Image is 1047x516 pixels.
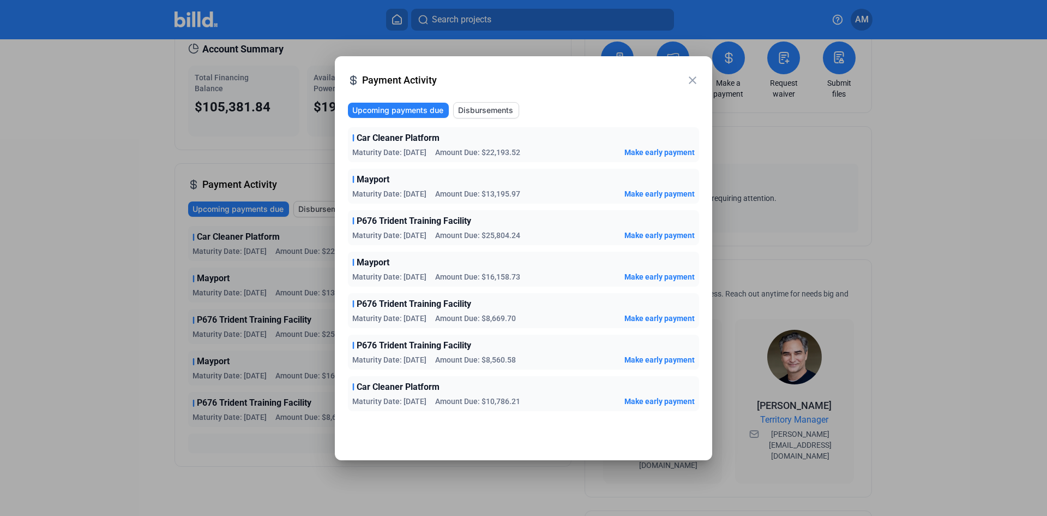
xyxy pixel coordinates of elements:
button: Make early payment [624,271,695,282]
span: Amount Due: $16,158.73 [435,271,520,282]
span: Maturity Date: [DATE] [352,313,426,324]
span: Amount Due: $10,786.21 [435,396,520,407]
span: Car Cleaner Platform [357,132,440,145]
span: P676 Trident Training Facility [357,215,471,228]
button: Make early payment [624,230,695,241]
mat-icon: close [686,74,699,87]
span: Amount Due: $8,560.58 [435,354,516,365]
span: Amount Due: $8,669.70 [435,313,516,324]
span: P676 Trident Training Facility [357,298,471,311]
button: Make early payment [624,313,695,324]
button: Upcoming payments due [348,103,449,118]
span: Mayport [357,173,389,186]
span: Maturity Date: [DATE] [352,188,426,199]
span: Amount Due: $22,193.52 [435,147,520,158]
button: Disbursements [453,102,519,118]
span: Maturity Date: [DATE] [352,354,426,365]
span: Payment Activity [362,73,686,88]
span: Amount Due: $25,804.24 [435,230,520,241]
span: Maturity Date: [DATE] [352,271,426,282]
span: Upcoming payments due [352,105,443,116]
span: Maturity Date: [DATE] [352,230,426,241]
button: Make early payment [624,147,695,158]
span: Disbursements [458,105,513,116]
span: Maturity Date: [DATE] [352,396,426,407]
span: Amount Due: $13,195.97 [435,188,520,199]
span: P676 Trident Training Facility [357,339,471,352]
span: Mayport [357,256,389,269]
span: Maturity Date: [DATE] [352,147,426,158]
button: Make early payment [624,354,695,365]
button: Make early payment [624,188,695,199]
button: Make early payment [624,396,695,407]
span: Car Cleaner Platform [357,381,440,394]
